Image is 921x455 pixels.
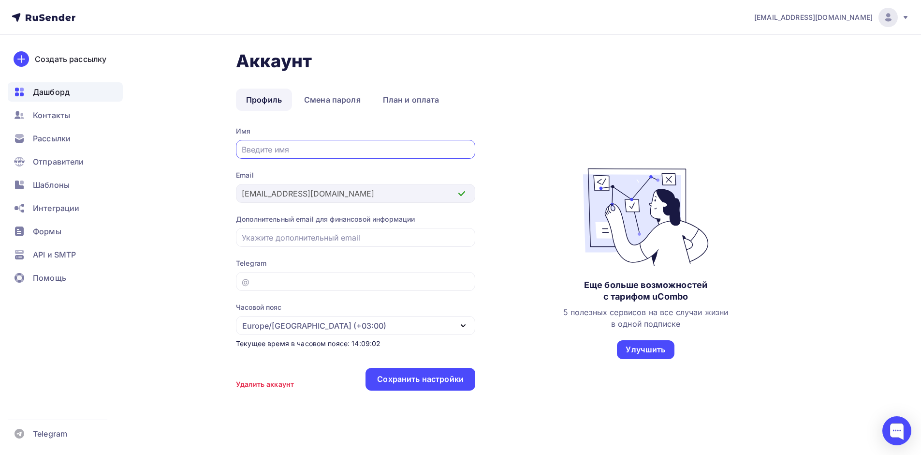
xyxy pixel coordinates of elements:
[8,82,123,102] a: Дашборд
[236,214,475,224] div: Дополнительный email для финансовой информации
[33,109,70,121] span: Контакты
[236,258,475,268] div: Telegram
[8,175,123,195] a: Шаблоны
[8,222,123,241] a: Формы
[8,129,123,148] a: Рассылки
[33,202,79,214] span: Интеграции
[8,152,123,171] a: Отправители
[236,50,816,72] h1: Аккаунт
[377,374,464,385] div: Сохранить настройки
[33,428,67,440] span: Telegram
[236,89,292,111] a: Профиль
[35,53,106,65] div: Создать рассылку
[242,144,470,155] input: Введите имя
[33,226,61,237] span: Формы
[242,276,249,288] div: @
[33,272,66,284] span: Помощь
[236,303,475,335] button: Часовой пояс Europe/[GEOGRAPHIC_DATA] (+03:00)
[242,232,470,243] input: Укажите дополнительный email
[236,339,475,349] div: Текущее время в часовом поясе: 14:09:02
[236,170,475,180] div: Email
[33,86,70,98] span: Дашборд
[242,320,386,332] div: Europe/[GEOGRAPHIC_DATA] (+03:00)
[626,344,665,355] div: Улучшить
[373,89,450,111] a: План и оплата
[33,156,84,167] span: Отправители
[33,133,71,144] span: Рассылки
[294,89,371,111] a: Смена пароля
[8,106,123,125] a: Контакты
[236,126,475,136] div: Имя
[33,249,76,260] span: API и SMTP
[563,306,728,330] div: 5 полезных сервисов на все случаи жизни в одной подписке
[754,13,873,22] span: [EMAIL_ADDRESS][DOMAIN_NAME]
[584,279,707,303] div: Еще больше возможностей с тарифом uCombo
[754,8,909,27] a: [EMAIL_ADDRESS][DOMAIN_NAME]
[236,303,281,312] div: Часовой пояс
[236,379,294,389] div: Удалить аккаунт
[33,179,70,191] span: Шаблоны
